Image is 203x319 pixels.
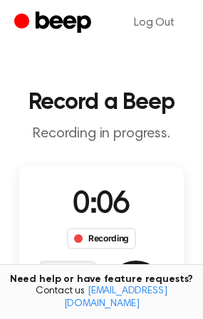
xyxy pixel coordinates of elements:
a: Beep [14,9,95,37]
span: 0:06 [73,190,130,220]
span: Contact us [9,286,194,310]
div: Recording [67,228,136,249]
a: Log Out [120,6,189,40]
p: Recording in progress. [11,125,192,143]
button: Delete Audio Record [39,261,96,318]
a: [EMAIL_ADDRESS][DOMAIN_NAME] [64,286,167,309]
button: Save Audio Record [108,261,165,318]
h1: Record a Beep [11,91,192,114]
